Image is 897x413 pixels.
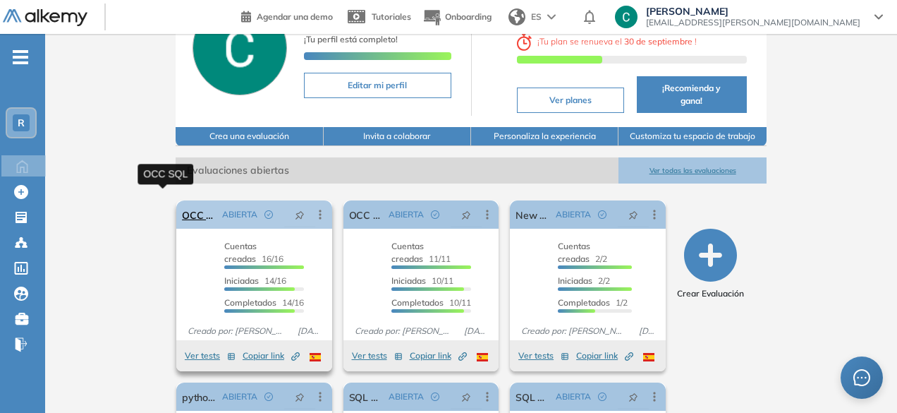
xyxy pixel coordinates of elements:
[310,353,321,361] img: ESP
[391,297,444,308] span: Completados
[241,7,333,24] a: Agendar una demo
[558,241,607,264] span: 2/2
[515,325,633,337] span: Creado por: [PERSON_NAME] [PERSON_NAME]
[410,349,467,362] span: Copiar link
[517,34,532,51] img: clock-svg
[391,241,451,264] span: 11/11
[243,349,300,362] span: Copiar link
[517,88,624,113] button: Ver planes
[558,275,610,286] span: 2/2
[618,127,766,146] button: Customiza tu espacio de trabajo
[389,390,424,403] span: ABIERTA
[222,390,257,403] span: ABIERTA
[628,391,638,402] span: pushpin
[518,347,569,364] button: Ver tests
[224,275,286,286] span: 14/16
[176,127,323,146] button: Crea una evaluación
[257,11,333,22] span: Agendar una demo
[224,297,276,308] span: Completados
[3,9,87,27] img: Logo
[471,127,618,146] button: Personaliza la experiencia
[304,34,398,44] span: ¡Tu perfil está completo!
[547,14,556,20] img: arrow
[558,297,610,308] span: Completados
[224,241,283,264] span: 16/16
[558,241,590,264] span: Cuentas creadas
[264,393,273,401] span: check-circle
[349,383,384,411] a: SQL Turbo
[391,275,453,286] span: 10/11
[324,127,471,146] button: Invita a colaborar
[461,209,471,220] span: pushpin
[431,210,439,219] span: check-circle
[372,11,411,22] span: Tutoriales
[352,347,403,364] button: Ver tests
[391,241,424,264] span: Cuentas creadas
[477,353,488,361] img: ESP
[451,385,482,408] button: pushpin
[633,325,660,337] span: [DATE]
[458,325,493,337] span: [DATE]
[18,117,25,128] span: R
[445,11,492,22] span: Onboarding
[349,200,384,229] a: OCC Python Test
[646,17,860,28] span: [EMAIL_ADDRESS][PERSON_NAME][DOMAIN_NAME]
[349,325,458,337] span: Creado por: [PERSON_NAME]
[461,391,471,402] span: pushpin
[622,36,695,47] b: 30 de septiembre
[182,200,216,229] a: OCC SQL
[515,200,550,229] a: New Test OCC
[304,73,451,98] button: Editar mi perfil
[422,2,492,32] button: Onboarding
[391,275,426,286] span: Iniciadas
[618,203,649,226] button: pushpin
[576,349,633,362] span: Copiar link
[558,297,628,308] span: 1/2
[531,11,542,23] span: ES
[556,390,591,403] span: ABIERTA
[646,6,860,17] span: [PERSON_NAME]
[508,8,525,25] img: world
[853,369,870,386] span: message
[598,393,606,401] span: check-circle
[637,76,747,113] button: ¡Recomienda y gana!
[182,325,291,337] span: Creado por: [PERSON_NAME]
[176,157,618,184] span: Evaluaciones abiertas
[643,353,654,361] img: ESP
[517,36,697,47] span: ¡ Tu plan se renueva el !
[193,1,287,95] img: Foto de perfil
[677,229,744,300] button: Crear Evaluación
[284,203,315,226] button: pushpin
[295,391,305,402] span: pushpin
[628,209,638,220] span: pushpin
[224,241,257,264] span: Cuentas creadas
[182,383,216,411] a: python support
[224,297,304,308] span: 14/16
[677,287,744,300] span: Crear Evaluación
[410,347,467,364] button: Copiar link
[295,209,305,220] span: pushpin
[185,347,236,364] button: Ver tests
[618,385,649,408] button: pushpin
[264,210,273,219] span: check-circle
[138,164,193,184] div: OCC SQL
[13,56,28,59] i: -
[618,157,766,184] button: Ver todas las evaluaciones
[222,208,257,221] span: ABIERTA
[558,275,592,286] span: Iniciadas
[224,275,259,286] span: Iniciadas
[292,325,327,337] span: [DATE]
[389,208,424,221] span: ABIERTA
[556,208,591,221] span: ABIERTA
[431,393,439,401] span: check-circle
[576,347,633,364] button: Copiar link
[391,297,471,308] span: 10/11
[243,347,300,364] button: Copiar link
[284,385,315,408] button: pushpin
[598,210,606,219] span: check-circle
[451,203,482,226] button: pushpin
[515,383,550,411] a: SQL Growth E&A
